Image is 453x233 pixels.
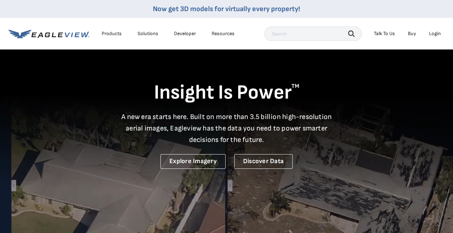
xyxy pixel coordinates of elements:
h1: Insight Is Power [9,80,444,105]
div: Login [429,30,441,37]
div: Solutions [138,30,158,37]
sup: TM [291,83,299,90]
div: Talk To Us [374,30,395,37]
p: A new era starts here. Built on more than 3.5 billion high-resolution aerial images, Eagleview ha... [117,111,336,146]
a: Buy [408,30,416,37]
div: Products [102,30,122,37]
a: Explore Imagery [160,154,226,169]
div: Resources [212,30,235,37]
a: Discover Data [234,154,293,169]
a: Developer [174,30,196,37]
a: Now get 3D models for virtually every property! [153,5,300,13]
input: Search [264,27,362,41]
